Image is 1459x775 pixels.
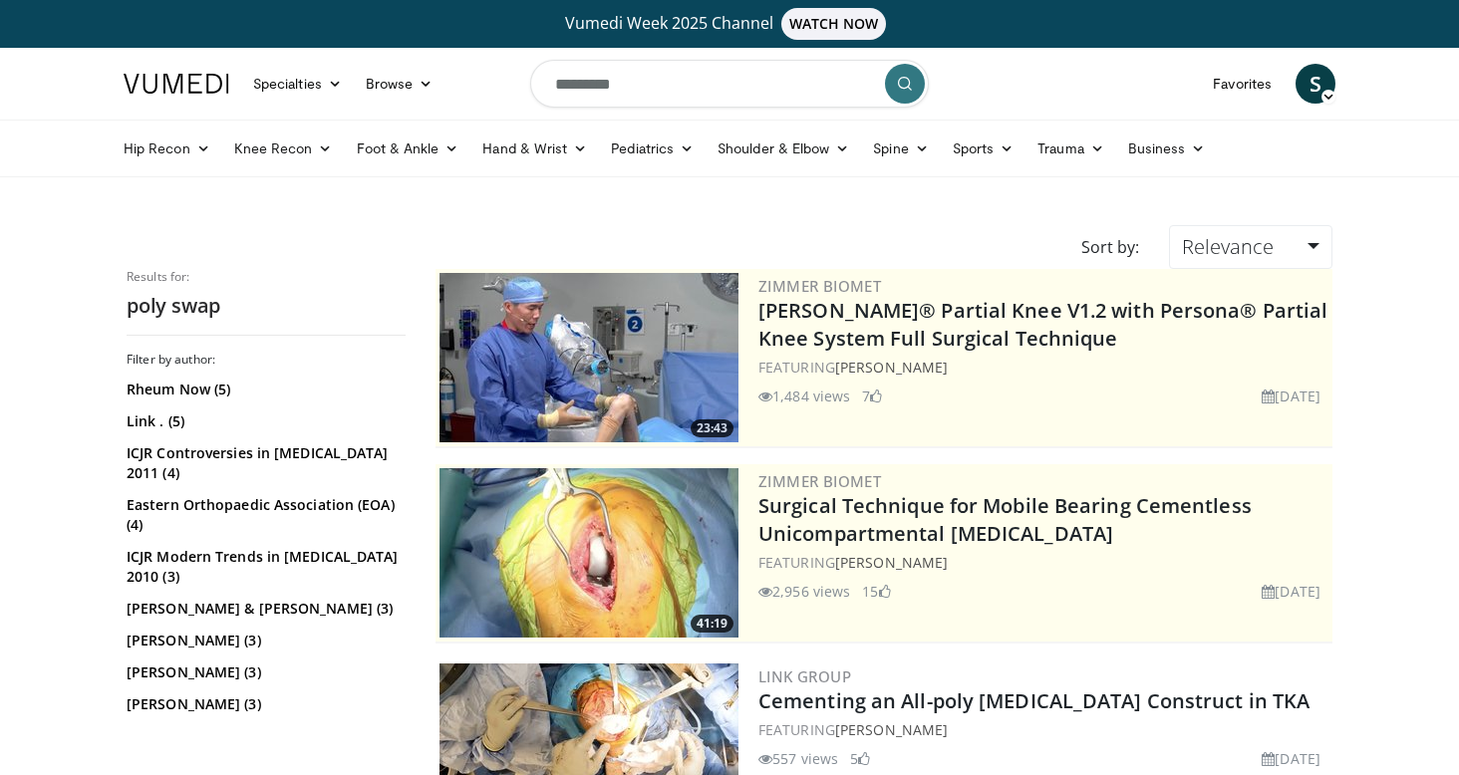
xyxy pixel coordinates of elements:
li: [DATE] [1262,386,1320,406]
div: FEATURING [758,552,1328,573]
a: Zimmer Biomet [758,471,881,491]
a: ICJR Modern Trends in [MEDICAL_DATA] 2010 (3) [127,547,401,587]
li: 557 views [758,748,838,769]
a: Cementing an All-poly [MEDICAL_DATA] Construct in TKA [758,687,1310,714]
a: Foot & Ankle [345,129,471,168]
p: Results for: [127,269,406,285]
span: 41:19 [691,615,733,633]
a: 23:43 [439,273,738,442]
a: Zimmer Biomet [758,276,881,296]
img: 99b1778f-d2b2-419a-8659-7269f4b428ba.300x170_q85_crop-smart_upscale.jpg [439,273,738,442]
span: WATCH NOW [781,8,887,40]
a: S [1296,64,1335,104]
a: [PERSON_NAME] & [PERSON_NAME] (3) [127,599,401,619]
li: 2,956 views [758,581,850,602]
div: FEATURING [758,357,1328,378]
li: 5 [850,748,870,769]
a: Trauma [1025,129,1116,168]
a: Pediatrics [599,129,706,168]
a: Business [1116,129,1218,168]
span: Relevance [1182,233,1274,260]
a: Eastern Orthopaedic Association (EOA) (4) [127,495,401,535]
a: 41:19 [439,468,738,638]
li: [DATE] [1262,748,1320,769]
a: LINK Group [758,666,851,686]
li: [DATE] [1262,581,1320,602]
h2: poly swap [127,293,406,319]
a: Specialties [241,64,354,104]
a: Shoulder & Elbow [706,129,861,168]
a: Knee Recon [222,129,345,168]
a: Relevance [1169,225,1332,269]
li: 1,484 views [758,386,850,406]
span: 23:43 [691,419,733,437]
img: e9ed289e-2b85-4599-8337-2e2b4fe0f32a.300x170_q85_crop-smart_upscale.jpg [439,468,738,638]
li: 7 [862,386,882,406]
a: ICJR Controversies in [MEDICAL_DATA] 2011 (4) [127,443,401,483]
a: [PERSON_NAME] [835,720,948,739]
a: Browse [354,64,445,104]
a: Favorites [1201,64,1284,104]
a: Rheum Now (5) [127,380,401,399]
a: Sports [941,129,1026,168]
div: Sort by: [1066,225,1154,269]
h3: Filter by author: [127,352,406,368]
input: Search topics, interventions [530,60,929,108]
a: [PERSON_NAME] [835,358,948,377]
a: Hip Recon [112,129,222,168]
a: [PERSON_NAME] (3) [127,694,401,714]
a: [PERSON_NAME] (3) [127,631,401,650]
img: VuMedi Logo [124,74,229,94]
li: 15 [862,581,890,602]
a: Link . (5) [127,411,401,431]
a: Surgical Technique for Mobile Bearing Cementless Unicompartmental [MEDICAL_DATA] [758,492,1252,547]
div: FEATURING [758,719,1328,740]
a: [PERSON_NAME] (3) [127,662,401,682]
a: Hand & Wrist [470,129,599,168]
a: [PERSON_NAME]® Partial Knee V1.2 with Persona® Partial Knee System Full Surgical Technique [758,297,1327,352]
a: [PERSON_NAME] [835,553,948,572]
a: Spine [861,129,940,168]
a: Vumedi Week 2025 ChannelWATCH NOW [127,8,1332,40]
